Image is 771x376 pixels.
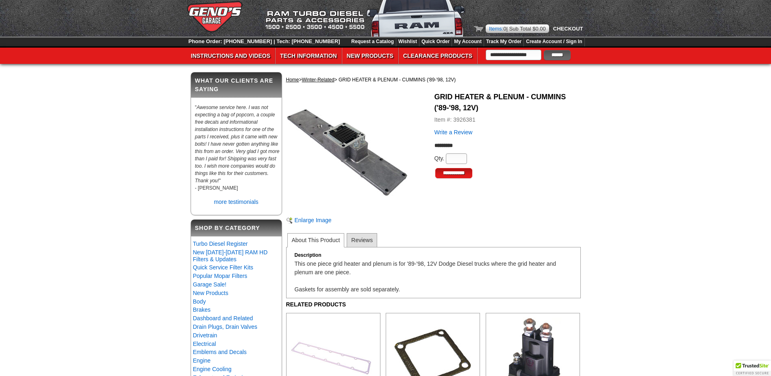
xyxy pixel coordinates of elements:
[191,220,282,236] h2: Shop By Category
[398,39,417,44] a: Wishlist
[193,341,216,347] a: Electrical
[536,26,546,32] span: 0.00
[193,298,206,305] a: Body
[286,77,299,83] a: Home
[399,48,477,64] a: Clearance Products
[187,48,275,64] a: Instructions and Videos
[551,26,583,32] a: Checkout
[434,129,473,136] a: Write a Review
[193,349,247,355] a: Emblems and Decals
[286,217,293,224] img: Enlarge icon
[503,26,506,32] span: 0
[276,48,341,64] a: Tech Information
[193,306,211,313] a: Brakes
[734,361,771,376] div: TrustedSite Certified
[302,77,334,83] a: Winter-Related
[489,26,503,32] span: Items:
[193,332,217,339] a: Drivetrain
[193,281,227,288] a: Garage Sale!
[191,102,282,196] div: " " - [PERSON_NAME]
[287,233,345,247] li: About This Product
[526,39,582,44] a: Create Account / Sign In
[434,116,581,124] div: Item #: 3926381
[193,249,268,262] a: New [DATE]-[DATE] RAM HD Filters & Updates
[214,199,258,205] a: more testimonials
[193,324,257,330] a: Drain Plugs, Drain Valves
[193,264,254,271] a: Quick Service Filter Kits
[295,251,572,259] h3: Description
[474,26,483,31] img: Shopping Cart icon
[191,72,282,98] h2: What our clients are saying
[193,315,253,321] a: Dashboard and Related
[286,92,408,214] img: GRID HEATER & PLENUM - CUMMINS ('89-'98, 12V)
[287,247,580,298] div: This one piece grid heater and plenum is for '89-'98, 12V Dodge Diesel trucks where the grid heat...
[193,240,248,247] a: Turbo Diesel Register
[434,155,445,162] span: Qty.
[351,39,394,44] a: Request a Catalog
[193,290,228,296] a: New Products
[193,357,211,364] a: Engine
[421,39,450,44] a: Quick Order
[295,217,332,223] a: Enlarge Image
[286,231,581,309] h2: Related Products
[486,24,549,33] div: | Sub Total $
[193,366,232,372] a: Engine Cooling
[193,273,248,279] a: Popular Mopar Filters
[187,37,342,46] div: Phone Order: [PHONE_NUMBER] | Tech: [PHONE_NUMBER]
[195,105,280,184] em: Awesome service here. I was not expecting a bag of popcorn, a couple free decals and informationa...
[342,48,398,64] a: New Products
[454,39,482,44] a: My Account
[434,92,581,114] h1: GRID HEATER & PLENUM - CUMMINS ('89-'98, 12V)
[486,39,521,44] a: Track My Order
[347,233,377,247] li: Reviews
[286,72,581,87] div: > > GRID HEATER & PLENUM - CUMMINS ('89-'98, 12V)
